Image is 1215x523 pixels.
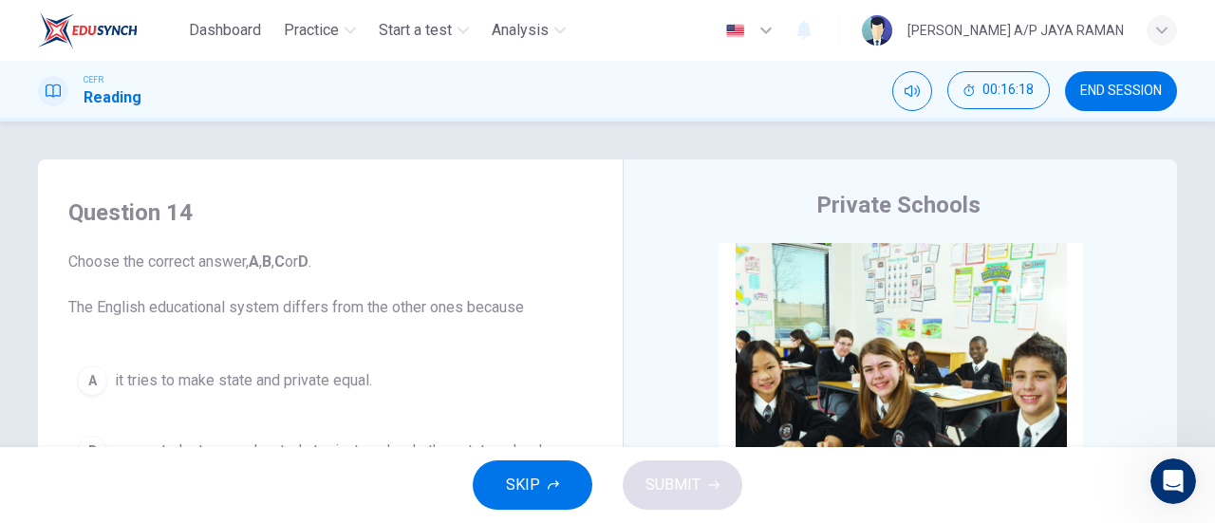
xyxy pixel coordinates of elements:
button: Start a test [371,13,477,47]
div: noted. thank you.. [213,255,364,297]
div: You're welcome. If you have any more questions or need further assistance, feel free to ask. [15,312,311,391]
button: Practice [276,13,364,47]
div: Close [333,8,367,42]
img: EduSynch logo [38,11,138,49]
div: Mute [892,71,932,111]
p: The team can also help [92,24,236,43]
span: Analysis [492,19,549,42]
button: Bmore students are educated at private schools than state schools. [68,427,592,475]
span: Choose the correct answer, , , or . The English educational system differs from the other ones be... [68,251,592,319]
button: SKIP [473,460,592,510]
div: [PERSON_NAME] A/P JAYA RAMAN [907,19,1124,42]
b: B [262,252,271,271]
span: it tries to make state and private equal. [115,369,372,392]
span: Practice [284,19,339,42]
img: en [723,24,747,38]
iframe: Intercom live chat [1150,458,1196,504]
a: EduSynch logo [38,11,181,49]
button: Send a message… [326,370,356,401]
button: 00:16:18 [947,71,1050,109]
a: Source reference 9715845: [106,170,121,185]
h4: Question 14 [68,197,592,228]
div: B [77,436,107,466]
button: Ait tries to make state and private equal. [68,357,592,404]
span: SKIP [506,472,540,498]
h1: Fin [92,9,115,24]
span: Dashboard [189,19,261,42]
button: Upload attachment [90,378,105,393]
b: A [249,252,259,271]
img: Profile image for Fin [54,10,84,41]
div: A [77,365,107,396]
span: CEFR [84,73,103,86]
img: Profile picture [862,15,892,46]
span: Start a test [379,19,452,42]
button: END SESSION [1065,71,1177,111]
textarea: Message… [16,338,364,370]
button: go back [12,8,48,44]
button: Gif picker [60,378,75,393]
button: Emoji picker [29,378,45,393]
div: Fin says… [15,199,364,256]
span: more students are educated at private schools than state schools. [115,439,553,462]
h4: Private Schools [816,190,981,220]
div: noted. thank you.. [228,267,349,286]
button: Dashboard [181,13,269,47]
button: Home [297,8,333,44]
div: Is that what you were looking for? [30,211,256,230]
div: You're welcome. If you have any more questions or need further assistance, feel free to ask. [30,324,296,380]
span: 00:16:18 [982,83,1034,98]
div: Hide [947,71,1050,111]
b: C [274,252,285,271]
span: END SESSION [1080,84,1162,99]
div: SANUSHA says… [15,255,364,312]
button: Analysis [484,13,573,47]
div: Is that what you were looking for? [15,199,271,241]
h1: Reading [84,86,141,109]
div: Fin says… [15,312,364,433]
b: D [298,252,308,271]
